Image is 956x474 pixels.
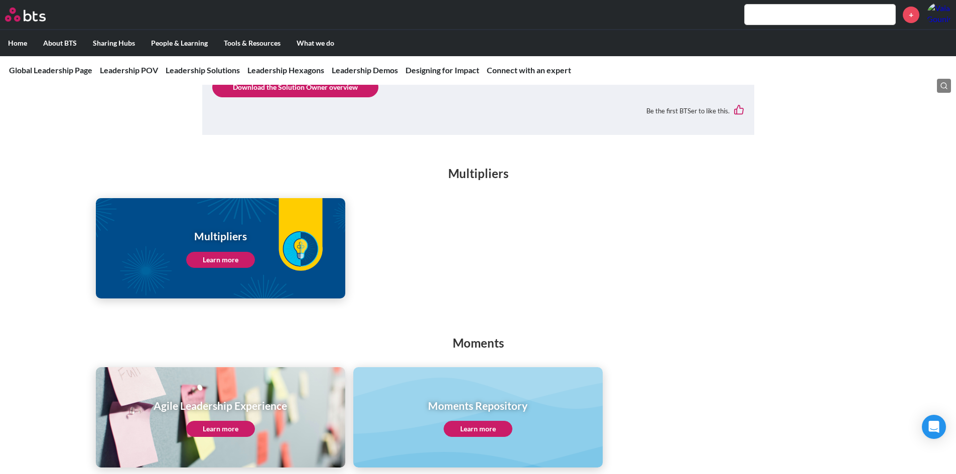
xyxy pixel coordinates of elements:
[405,65,479,75] a: Designing for Impact
[927,3,951,27] img: Vaia Gounis
[428,398,527,413] h1: Moments Repository
[5,8,46,22] img: BTS Logo
[154,398,287,413] h1: Agile Leadership Experience
[922,415,946,439] div: Open Intercom Messenger
[85,30,143,56] label: Sharing Hubs
[186,252,255,268] a: Learn more
[216,30,289,56] label: Tools & Resources
[212,77,378,97] a: Download the Solution Owner overview
[186,421,255,437] a: Learn more
[186,229,255,243] h1: Multipliers
[332,65,398,75] a: Leadership Demos
[5,8,64,22] a: Go home
[247,65,324,75] a: Leadership Hexagons
[143,30,216,56] label: People & Learning
[927,3,951,27] a: Profile
[100,65,158,75] a: Leadership POV
[289,30,342,56] label: What we do
[903,7,919,23] a: +
[35,30,85,56] label: About BTS
[487,65,571,75] a: Connect with an expert
[9,65,92,75] a: Global Leadership Page
[444,421,512,437] a: Learn more
[166,65,240,75] a: Leadership Solutions
[212,97,744,125] div: Be the first BTSer to like this.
